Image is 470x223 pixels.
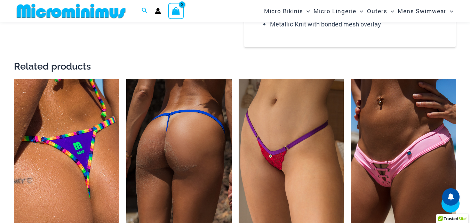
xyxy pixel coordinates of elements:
span: Menu Toggle [387,2,394,20]
a: OutersMenu ToggleMenu Toggle [365,2,396,20]
a: View Shopping Cart, empty [168,3,184,19]
span: Mens Swimwear [398,2,446,20]
span: Menu Toggle [446,2,453,20]
li: Metallic Knit with bonded mesh overlay [270,19,449,30]
span: Menu Toggle [356,2,363,20]
span: Micro Lingerie [313,2,356,20]
span: Outers [367,2,387,20]
h2: Related products [14,60,456,72]
a: Micro BikinisMenu ToggleMenu Toggle [262,2,312,20]
span: Menu Toggle [303,2,310,20]
a: Search icon link [142,7,148,16]
img: MM SHOP LOGO FLAT [14,3,128,19]
a: Mens SwimwearMenu ToggleMenu Toggle [396,2,455,20]
a: Account icon link [155,8,161,14]
span: Micro Bikinis [264,2,303,20]
a: Micro LingerieMenu ToggleMenu Toggle [312,2,365,20]
nav: Site Navigation [261,1,456,21]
